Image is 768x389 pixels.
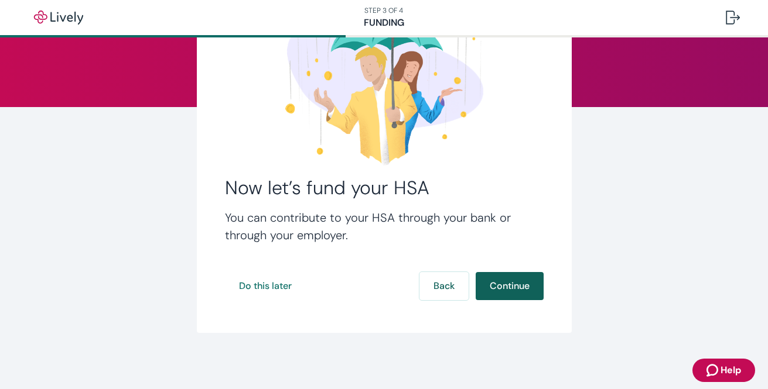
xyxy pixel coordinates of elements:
[26,11,91,25] img: Lively
[692,359,755,382] button: Zendesk support iconHelp
[706,363,721,377] svg: Zendesk support icon
[419,272,469,300] button: Back
[721,363,741,377] span: Help
[225,272,306,300] button: Do this later
[716,4,749,32] button: Log out
[225,176,544,199] h2: Now let’s fund your HSA
[225,209,544,244] h4: You can contribute to your HSA through your bank or through your employer.
[476,272,544,300] button: Continue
